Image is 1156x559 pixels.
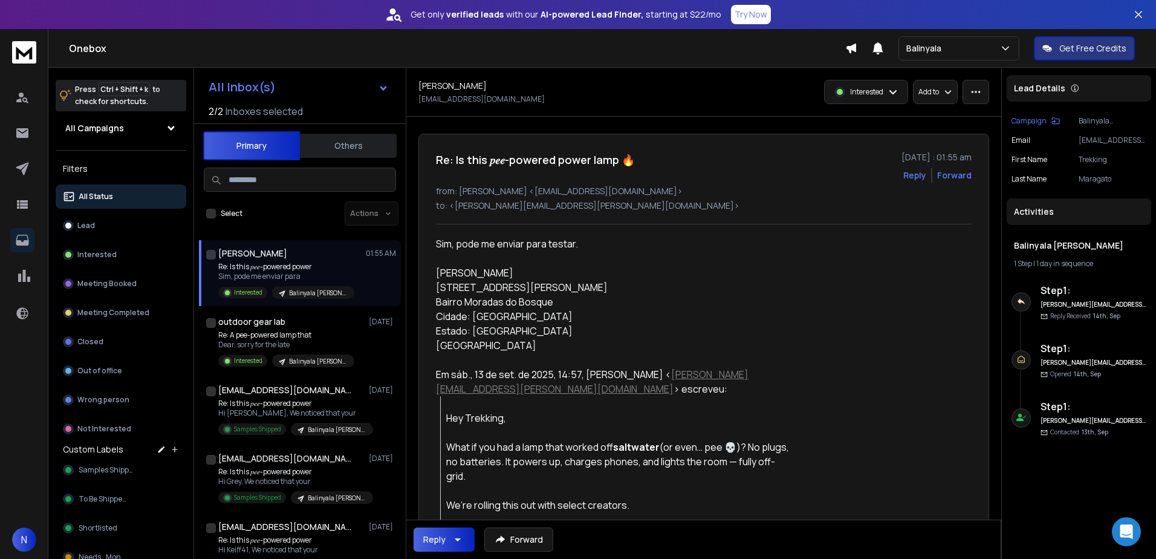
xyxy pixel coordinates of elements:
button: Reply [414,528,475,552]
p: Get Free Credits [1059,42,1126,54]
h6: Step 1 : [1041,283,1146,298]
p: Re: Is this 𝑝𝑒𝑒-powered power [218,399,363,408]
p: Closed [77,337,103,347]
p: Contacted [1050,428,1108,437]
p: Balinyala [PERSON_NAME] [289,357,347,366]
div: [PERSON_NAME] [436,266,789,280]
p: Re: Is this 𝑝𝑒𝑒-powered power [218,262,354,272]
h6: Step 1 : [1041,399,1146,414]
p: Last Name [1011,174,1047,184]
strong: verified leads [446,8,504,21]
h1: Re: Is this 𝑝𝑒𝑒-powered power lamp 🔥 [436,151,635,168]
strong: saltwater [613,440,660,454]
p: Samples Shipped [234,425,281,434]
div: Estado: [GEOGRAPHIC_DATA] [436,324,789,338]
button: Get Free Credits [1034,36,1135,60]
div: Open Intercom Messenger [1112,517,1141,546]
span: 1 Step [1014,258,1032,269]
div: Bairro Moradas do Bosque [436,295,789,309]
button: Closed [56,330,186,354]
p: Hi Keiff41, We noticed that your [218,545,363,555]
button: Interested [56,243,186,267]
span: Samples Shipped [79,465,137,475]
p: Reply Received [1050,312,1120,321]
p: Email [1011,136,1030,145]
strong: AI-powered Lead Finder, [541,8,643,21]
button: Wrong person [56,388,186,412]
p: Maragato [1079,174,1146,184]
button: All Campaigns [56,116,186,140]
p: Interested [234,288,262,297]
span: Ctrl + Shift + k [99,82,150,96]
span: 14th, Sep [1074,370,1101,378]
p: Interested [77,250,117,260]
p: [DATE] [369,522,396,532]
p: Wrong person [77,395,129,405]
p: Lead Details [1014,82,1065,94]
p: Not Interested [77,424,131,434]
h3: Filters [56,160,186,177]
p: Balinyala [906,42,946,54]
p: Interested [234,356,262,365]
div: Em sáb., 13 de set. de 2025, 14:57, [PERSON_NAME] < > escreveu: [436,367,789,396]
h1: Balinyala [PERSON_NAME] [1014,240,1144,252]
div: [GEOGRAPHIC_DATA] [436,338,789,353]
p: [DATE] [369,385,396,395]
h3: Custom Labels [63,443,123,456]
p: Meeting Booked [77,279,137,289]
p: Sim, pode me enviar para [218,272,354,281]
p: Samples Shipped [234,493,281,502]
div: Hey Trekking, [446,411,789,425]
p: [DATE] [369,454,396,463]
p: Interested [850,87,883,97]
h6: [PERSON_NAME][EMAIL_ADDRESS][PERSON_NAME][DOMAIN_NAME] [1041,358,1146,367]
h3: Inboxes selected [226,104,303,119]
button: Lead [56,214,186,238]
h1: outdoor gear lab [218,316,285,328]
div: Forward [937,169,972,181]
h1: All Campaigns [65,122,124,134]
button: Campaign [1011,116,1060,126]
p: Lead [77,221,95,230]
p: [DATE] [369,317,396,327]
h1: [PERSON_NAME] [418,80,487,92]
span: Shortlisted [79,523,117,533]
button: Forward [484,528,553,552]
p: [EMAIL_ADDRESS][DOMAIN_NAME] [1079,136,1146,145]
p: Hi [PERSON_NAME], We noticed that your [218,408,363,418]
label: Select [221,209,242,218]
p: Balinyala [PERSON_NAME] [289,289,347,298]
p: 01:55 AM [366,249,396,258]
button: Reply [903,169,926,181]
button: Not Interested [56,417,186,441]
button: Others [300,132,397,159]
h6: Step 1 : [1041,341,1146,356]
div: Sim, pode me enviar para testar. [436,237,789,353]
h1: [EMAIL_ADDRESS][DOMAIN_NAME] [218,453,351,465]
button: N [12,528,36,552]
button: Shortlisted [56,516,186,540]
p: All Status [79,192,113,201]
span: 1 day in sequence [1036,258,1093,269]
button: Try Now [731,5,771,24]
button: Samples Shipped [56,458,186,482]
button: Meeting Booked [56,272,186,296]
p: Out of office [77,366,122,376]
button: All Inbox(s) [199,75,398,99]
div: We’re rolling this out with select creators. [446,498,789,512]
span: 13th, Sep [1082,428,1108,436]
div: | [1014,259,1144,269]
p: to: <[PERSON_NAME][EMAIL_ADDRESS][PERSON_NAME][DOMAIN_NAME]> [436,200,972,212]
h1: [EMAIL_ADDRESS][DOMAIN_NAME] [218,384,351,396]
p: Balinyala [PERSON_NAME] [1079,116,1146,126]
p: [EMAIL_ADDRESS][DOMAIN_NAME] [418,94,545,104]
h1: [EMAIL_ADDRESS][DOMAIN_NAME] [218,521,351,533]
span: To Be Shipped [79,494,127,504]
p: Get only with our starting at $22/mo [411,8,721,21]
p: Dear, sorry for the late [218,340,354,350]
button: To Be Shipped [56,487,186,511]
button: Meeting Completed [56,301,186,325]
span: 14th, Sep [1093,312,1120,320]
p: Hi Grey, We noticed that your [218,477,363,486]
